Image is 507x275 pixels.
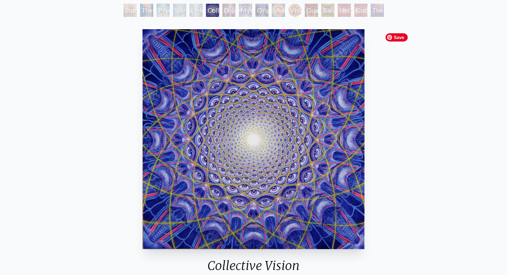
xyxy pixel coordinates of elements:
div: Vision Crystal [272,4,285,17]
div: Guardian of Infinite Vision [305,4,318,17]
div: The Torch [140,4,153,17]
div: The Great Turn [371,4,384,17]
span: Save [386,33,408,42]
div: Spiritual Energy System [173,4,186,17]
div: Collective Vision [206,4,219,17]
img: Collective-Vision-1995-Alex-Grey-watermarked.jpg [143,29,364,249]
div: Study for the Great Turn [124,4,137,17]
div: Universal Mind Lattice [189,4,203,17]
div: Vision Crystal Tondo [288,4,301,17]
div: Godself [354,4,367,17]
div: Dissectional Art for Tool's Lateralus CD [222,4,236,17]
div: Bardo Being [321,4,334,17]
div: Original Face [255,4,269,17]
div: Psychic Energy System [157,4,170,17]
div: Mystic Eye [239,4,252,17]
div: Net of Being [338,4,351,17]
